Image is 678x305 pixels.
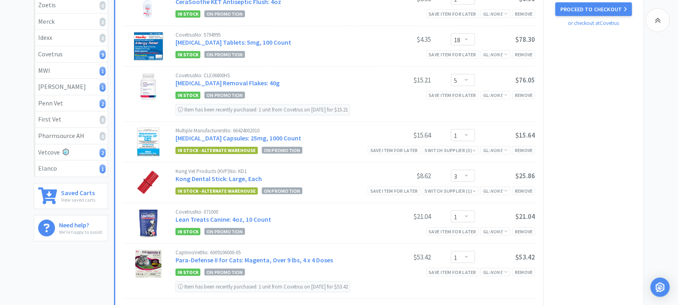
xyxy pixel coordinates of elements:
div: Remove [513,10,535,18]
a: Para-Defense II for Cats: Magenta, Over 9 lbs, 4 x 4 Doses [176,256,333,264]
i: 1 [100,165,106,173]
i: None [490,92,503,98]
div: [PERSON_NAME] [38,82,104,92]
h6: Need help? [59,220,102,228]
div: Save item for later [427,91,479,99]
a: [MEDICAL_DATA] Removal Flakes: 40g [176,79,280,87]
div: Item has been recently purchased: 1 unit from Covetrus on [DATE] for $53.42 [176,281,350,293]
span: In Stock [176,228,200,235]
i: 0 [100,132,106,141]
span: GL: [483,92,508,98]
i: 2 [100,99,106,108]
a: Lean Treats Canine: 4oz, 10 Count [176,215,271,223]
span: In Stock [176,51,200,58]
span: GL: [483,269,508,275]
a: Penn Vet2 [34,95,108,112]
span: $76.05 [516,76,535,84]
div: Item has been recently purchased: 1 unit from Covetrus on [DATE] for $15.21 [176,104,350,115]
div: Covetrus No: 5794995 [176,32,371,37]
i: None [490,147,503,153]
div: Save item for later [427,227,479,236]
div: Vetcove [38,147,104,158]
img: d606814f34e04aa3876981fdb0eaaf46_208264.png [140,73,157,101]
div: $15.64 [371,130,431,140]
i: 2 [100,148,106,157]
div: Save item for later [427,10,479,18]
div: MWI [38,66,104,76]
a: Idexx0 [34,30,108,46]
div: First Vet [38,114,104,125]
a: Kong Dental Stick: Large, Each [176,175,262,183]
div: $15.21 [371,75,431,85]
span: GL: [483,229,508,235]
span: In Stock [176,10,200,18]
p: We're happy to assist! [59,228,102,236]
div: Save item for later [427,50,479,59]
h6: Saved Carts [61,188,95,196]
a: Vetcove2 [34,144,108,161]
i: None [490,269,503,275]
a: Merck0 [34,14,108,30]
a: Pharmsource AH0 [34,128,108,144]
i: None [490,229,503,235]
div: Save item for later [427,268,479,276]
a: MWI1 [34,63,108,79]
img: 46ae7bab1fd346caa81ec57f2be5bcc0_394237.png [135,250,161,278]
i: None [490,52,503,58]
span: On Promotion [204,269,245,276]
a: [PERSON_NAME]1 [34,79,108,95]
span: On Promotion [262,188,302,194]
div: Idexx [38,33,104,43]
i: 0 [100,18,106,27]
span: On Promotion [204,10,245,17]
a: First Vet0 [34,111,108,128]
img: ed537a1d4e5e49509db04026153d78b2_29663.png [138,209,159,237]
img: 0f8188e023aa4774a1ab8607dbba0f7e_473143.png [135,169,163,197]
div: Remove [513,146,535,155]
div: Pharmsource AH [38,131,104,141]
div: Remove [513,227,535,236]
div: Switch Supplier ( 1 ) [425,187,476,195]
i: 0 [100,34,106,43]
span: In Stock - Alternate Warehouse [176,188,258,195]
div: Save item for later [368,146,421,155]
div: Penn Vet [38,98,104,109]
i: 9 [100,50,106,59]
div: Remove [513,91,535,99]
a: Elanco1 [34,161,108,177]
div: Switch Supplier ( 3 ) [425,146,476,154]
span: On Promotion [204,92,245,99]
div: $4.35 [371,35,431,44]
div: Remove [513,50,535,59]
img: f3b07d41259240ef88871485d4bd480a_511452.png [134,32,163,60]
span: GL: [483,188,508,194]
i: 0 [100,1,106,10]
span: On Promotion [204,228,245,235]
i: None [490,188,503,194]
span: $78.30 [516,35,535,44]
span: In Stock [176,269,200,276]
div: Covetrus No: 071000 [176,209,371,214]
a: or checkout at Covetrus [568,20,619,27]
span: GL: [483,11,508,17]
p: View saved carts [61,196,95,204]
a: Saved CartsView saved carts [34,183,108,209]
div: Multiple Manufacturers No: 66424002010 [176,128,371,133]
div: Covetrus [38,49,104,60]
span: $25.86 [516,171,535,180]
div: Remove [513,268,535,276]
div: Elanco [38,163,104,174]
div: $8.62 [371,171,431,181]
span: GL: [483,52,508,58]
a: Covetrus9 [34,46,108,63]
span: $15.64 [516,131,535,140]
i: 1 [100,83,106,92]
div: $53.42 [371,252,431,262]
span: On Promotion [262,147,302,154]
span: On Promotion [204,51,245,58]
span: GL: [483,147,508,153]
div: Kong Vet Products (KVP) No: KD1 [176,169,371,174]
div: Save item for later [368,187,421,195]
span: $21.04 [516,212,535,221]
div: CapInnoVet No: 6009106000-05 [176,250,371,255]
